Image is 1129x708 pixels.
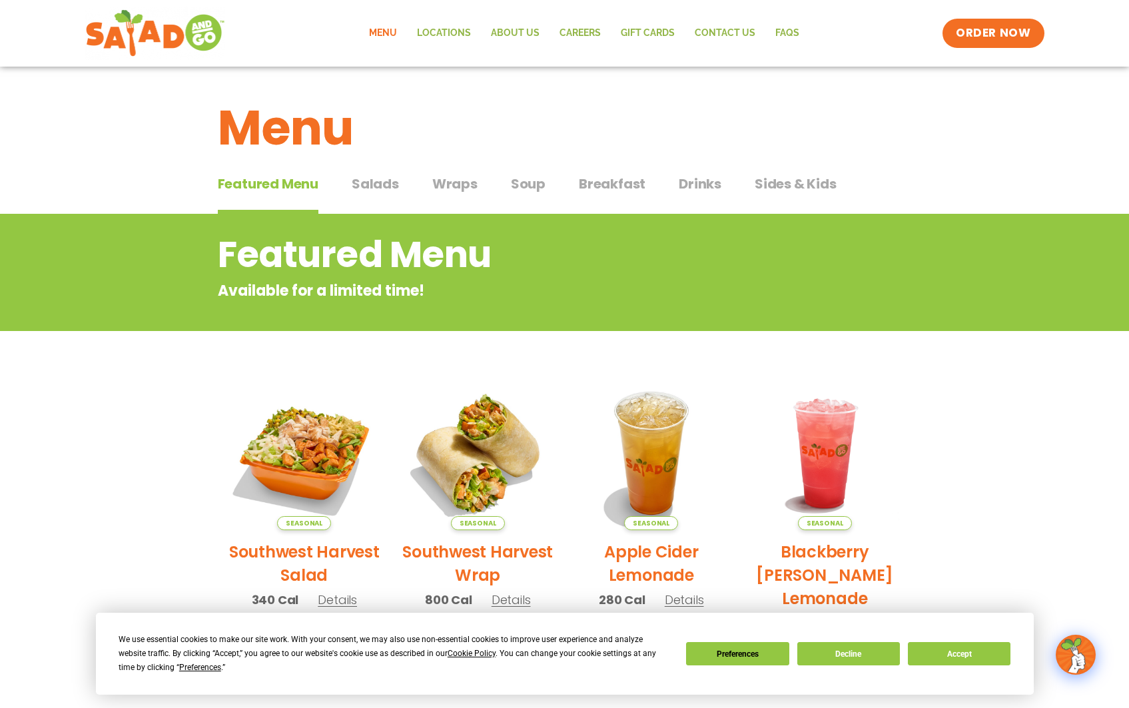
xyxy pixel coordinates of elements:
span: 340 Cal [252,591,299,609]
span: Salads [352,174,399,194]
span: Wraps [432,174,478,194]
h2: Apple Cider Lemonade [575,540,729,587]
div: Tabbed content [218,169,912,214]
span: Breakfast [579,174,645,194]
span: Featured Menu [218,174,318,194]
img: new-SAG-logo-768×292 [85,7,226,60]
a: ORDER NOW [942,19,1044,48]
h2: Featured Menu [218,228,805,282]
h1: Menu [218,92,912,164]
div: Cookie Consent Prompt [96,613,1034,695]
a: Contact Us [685,18,765,49]
img: Product photo for Southwest Harvest Wrap [401,376,555,530]
span: Drinks [679,174,721,194]
span: Seasonal [624,516,678,530]
a: Menu [359,18,407,49]
h2: Southwest Harvest Wrap [401,540,555,587]
a: About Us [481,18,550,49]
div: We use essential cookies to make our site work. With your consent, we may also use non-essential ... [119,633,670,675]
a: FAQs [765,18,809,49]
span: Details [492,591,531,608]
span: Cookie Policy [448,649,496,658]
span: Details [665,591,704,608]
img: Product photo for Blackberry Bramble Lemonade [748,376,902,530]
img: Product photo for Apple Cider Lemonade [575,376,729,530]
span: Sides & Kids [755,174,837,194]
nav: Menu [359,18,809,49]
button: Decline [797,642,900,665]
a: GIFT CARDS [611,18,685,49]
img: wpChatIcon [1057,636,1094,673]
a: Locations [407,18,481,49]
p: Available for a limited time! [218,280,805,302]
span: ORDER NOW [956,25,1030,41]
span: Seasonal [277,516,331,530]
span: 800 Cal [425,591,472,609]
span: Seasonal [798,516,852,530]
a: Careers [550,18,611,49]
span: Preferences [179,663,221,672]
span: Seasonal [451,516,505,530]
img: Product photo for Southwest Harvest Salad [228,376,382,530]
h2: Southwest Harvest Salad [228,540,382,587]
span: Soup [511,174,546,194]
span: 280 Cal [599,591,645,609]
button: Accept [908,642,1010,665]
span: Details [318,591,357,608]
h2: Blackberry [PERSON_NAME] Lemonade [748,540,902,610]
button: Preferences [686,642,789,665]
